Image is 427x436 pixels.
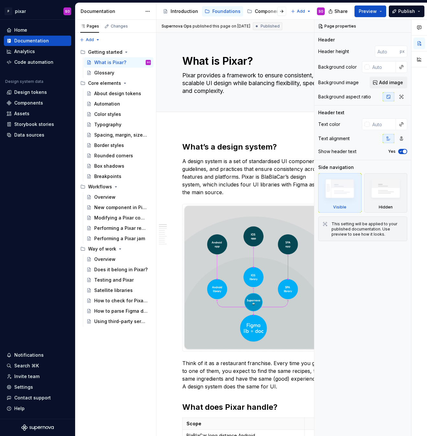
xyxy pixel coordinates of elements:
span: Add [86,37,94,42]
span: Add image [379,79,403,86]
button: Add [78,35,102,44]
a: Testing and Pixar [84,275,153,285]
div: Contact support [14,395,51,401]
button: Search ⌘K [4,361,71,371]
div: Performing a Pixar jam [94,235,145,242]
div: Help [14,405,25,412]
div: SO [319,9,323,14]
a: Performing a Pixar jam [84,233,153,244]
a: Automation [84,99,153,109]
div: Foundations [212,8,241,15]
a: Rounded corners [84,151,153,161]
a: Analytics [4,46,71,57]
div: published this page on [DATE] [193,24,250,29]
a: Box shadows [84,161,153,171]
div: Overview [94,194,116,200]
button: Add image [370,77,407,88]
div: Code automation [14,59,53,65]
div: Using third-party services for UI [94,318,148,325]
button: Contact support [4,393,71,403]
div: Documentation [81,8,142,15]
div: Automation [94,101,120,107]
a: Assets [4,108,71,119]
div: Performing a Pixar review [94,225,148,231]
div: Design tokens [14,89,47,95]
a: Components [244,6,286,17]
div: Text color [318,121,340,128]
textarea: Pixar provides a framework to ensure consistent, scalable UI design while balancing flexibility, ... [181,70,323,96]
a: Home [4,25,71,35]
a: Does it belong in Pixar? [84,264,153,275]
div: Introduction [171,8,198,15]
div: What is Pixar? [94,59,126,66]
a: Supernova Logo [21,424,54,431]
div: Page tree [160,5,287,18]
div: About design tokens [94,90,141,97]
button: PpixarSO [1,4,74,18]
input: Auto [375,46,400,57]
a: Invite team [4,371,71,382]
span: Share [334,8,348,15]
a: New component in Pixar [84,202,153,213]
div: Hidden [364,173,408,213]
div: Background aspect ratio [318,94,371,100]
div: Settings [14,384,33,390]
div: Page tree [78,47,153,327]
div: Documentation [14,38,49,44]
div: Text alignment [318,135,350,142]
div: Header height [318,48,349,55]
div: Pages [80,24,99,29]
a: Breakpoints [84,171,153,182]
div: Core elements [78,78,153,88]
div: New component in Pixar [94,204,148,211]
div: Header text [318,109,344,116]
p: px [400,49,405,54]
h2: What does Pixar handle? [182,402,325,412]
input: Auto [370,61,396,73]
div: Rounded corners [94,152,133,159]
span: Supernova Ops [162,24,192,29]
div: Data sources [14,132,44,138]
div: Components [14,100,43,106]
button: Help [4,403,71,414]
div: Background image [318,79,359,86]
div: Satellite libraries [94,287,133,294]
div: How to check for Pixar compliance [94,297,148,304]
a: Data sources [4,130,71,140]
img: b1bb5d10-c929-4a89-85c5-e490162dcf45.png [183,204,324,351]
a: Glossary [84,68,153,78]
h2: What’s a design system? [182,142,325,152]
input: Auto [370,118,396,130]
p: A design system is a set of standardised UI components, guidelines, and practices that ensure con... [182,157,325,196]
a: Satellite libraries [84,285,153,296]
div: Spacing, margin, sizes... [94,132,148,138]
div: Components [255,8,284,15]
div: Box shadows [94,163,124,169]
a: Modifying a Pixar component [84,213,153,223]
button: Share [325,6,352,17]
div: Visible [318,173,362,213]
div: Breakpoints [94,173,121,180]
a: Open page [313,22,345,31]
a: Overview [84,192,153,202]
textarea: What is Pixar? [181,53,323,69]
a: Design tokens [4,87,71,97]
div: Home [14,27,27,33]
a: Typography [84,119,153,130]
span: Preview [359,8,377,15]
div: Show header text [318,148,356,155]
p: Pixar reach [309,420,423,427]
div: How to parse Figma designs? [94,308,148,314]
div: Header [318,37,335,43]
div: Workflows [78,182,153,192]
div: Modifying a Pixar component [94,215,148,221]
div: Workflows [88,184,112,190]
a: How to parse Figma designs? [84,306,153,316]
div: Notifications [14,352,44,358]
div: Changes [111,24,128,29]
span: Publish [398,8,415,15]
button: Preview [354,6,386,17]
div: pixar [15,8,26,15]
p: Scope [186,420,300,427]
div: This setting will be applied to your published documentation. Use preview to see how it looks. [331,221,403,237]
